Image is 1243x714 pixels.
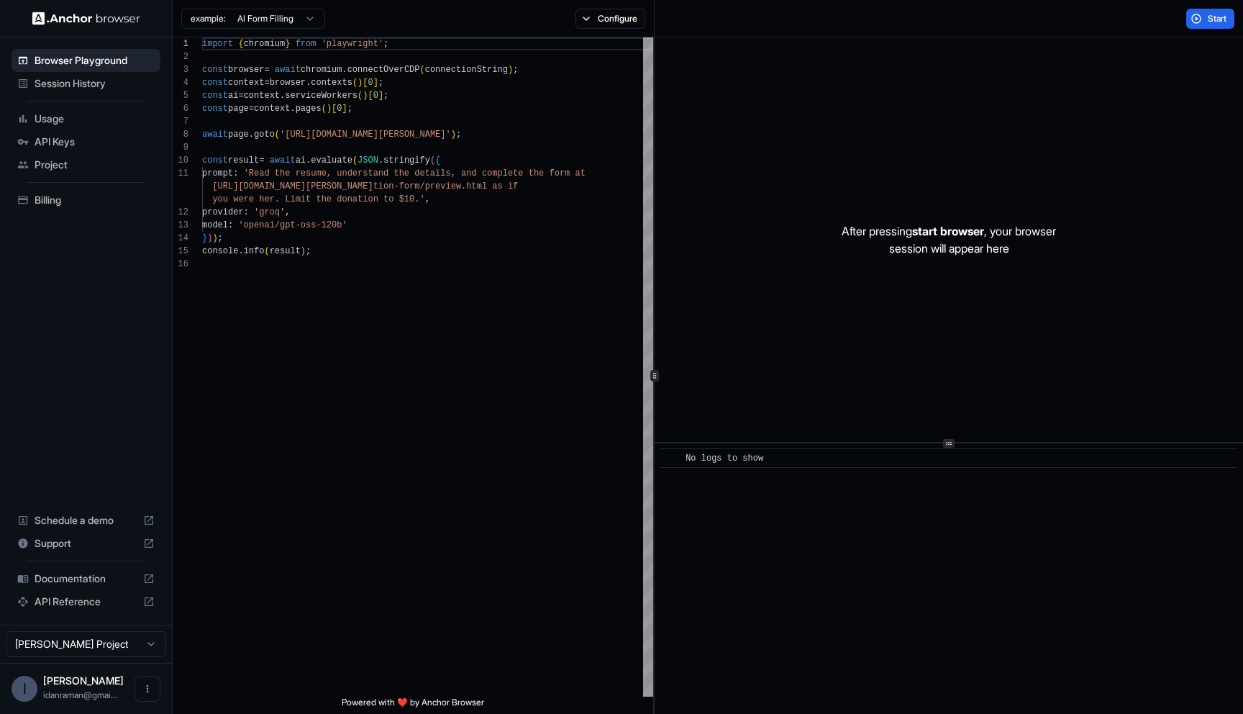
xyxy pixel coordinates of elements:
span: ) [301,246,306,256]
span: Support [35,536,137,551]
div: API Reference [12,590,160,613]
span: Usage [35,112,155,126]
span: connectionString [425,65,508,75]
div: 9 [173,141,188,154]
span: . [238,246,243,256]
span: Documentation [35,571,137,586]
span: await [202,130,228,140]
span: . [342,65,347,75]
span: ; [347,104,352,114]
span: goto [254,130,275,140]
span: . [280,91,285,101]
span: start browser [912,224,984,238]
span: ; [383,91,388,101]
span: ( [430,155,435,166]
span: ( [352,155,358,166]
span: '[URL][DOMAIN_NAME][PERSON_NAME]' [280,130,451,140]
span: 'groq' [254,207,285,217]
span: ] [373,78,378,88]
span: browser [270,78,306,88]
span: ; [378,78,383,88]
span: const [202,104,228,114]
span: ( [352,78,358,88]
span: await [270,155,296,166]
span: API Reference [35,595,137,609]
span: ( [358,91,363,101]
button: Configure [575,9,645,29]
span: Schedule a demo [35,513,137,528]
span: [ [368,91,373,101]
span: model [202,220,228,230]
div: 13 [173,219,188,232]
span: Billing [35,193,155,207]
span: ) [212,233,217,243]
span: . [378,155,383,166]
span: context [254,104,290,114]
span: . [306,155,311,166]
span: 'openai/gpt-oss-120b' [238,220,347,230]
span: chromium [244,39,286,49]
div: 4 [173,76,188,89]
span: import [202,39,233,49]
span: ( [275,130,280,140]
span: = [249,104,254,114]
div: Project [12,153,160,176]
span: 0 [337,104,342,114]
span: result [270,246,301,256]
span: page [228,104,249,114]
span: browser [228,65,264,75]
div: 1 [173,37,188,50]
span: API Keys [35,135,155,149]
span: ; [456,130,461,140]
span: Session History [35,76,155,91]
span: ; [513,65,518,75]
span: ; [306,246,311,256]
span: . [249,130,254,140]
span: ; [218,233,223,243]
span: [ [332,104,337,114]
span: = [264,78,269,88]
button: Open menu [135,676,160,702]
span: evaluate [311,155,352,166]
div: Session History [12,72,160,95]
span: chromium [301,65,342,75]
span: ​ [668,451,675,466]
button: Start [1186,9,1234,29]
div: 7 [173,115,188,128]
span: const [202,91,228,101]
span: : [233,168,238,178]
span: context [228,78,264,88]
span: ) [363,91,368,101]
span: { [238,39,243,49]
span: } [202,233,207,243]
div: Billing [12,189,160,212]
div: 6 [173,102,188,115]
span: await [275,65,301,75]
span: 0 [373,91,378,101]
div: 8 [173,128,188,141]
span: you were her. Limit the donation to $10.' [212,194,424,204]
span: console [202,246,238,256]
div: 2 [173,50,188,63]
span: ) [451,130,456,140]
span: ai [228,91,238,101]
span: const [202,78,228,88]
span: 0 [368,78,373,88]
span: { [435,155,440,166]
span: = [238,91,243,101]
span: ) [358,78,363,88]
div: 10 [173,154,188,167]
span: tion-form/preview.html as if [373,181,519,191]
div: Documentation [12,567,160,590]
p: After pressing , your browser session will appear here [842,222,1056,257]
div: 16 [173,258,188,271]
span: contexts [311,78,352,88]
div: 5 [173,89,188,102]
div: Schedule a demo [12,509,160,532]
div: 15 [173,245,188,258]
span: 'Read the resume, understand the details, and comp [244,168,503,178]
span: pages [296,104,322,114]
span: idanraman@gmail.com [43,690,117,700]
span: const [202,65,228,75]
span: } [285,39,290,49]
